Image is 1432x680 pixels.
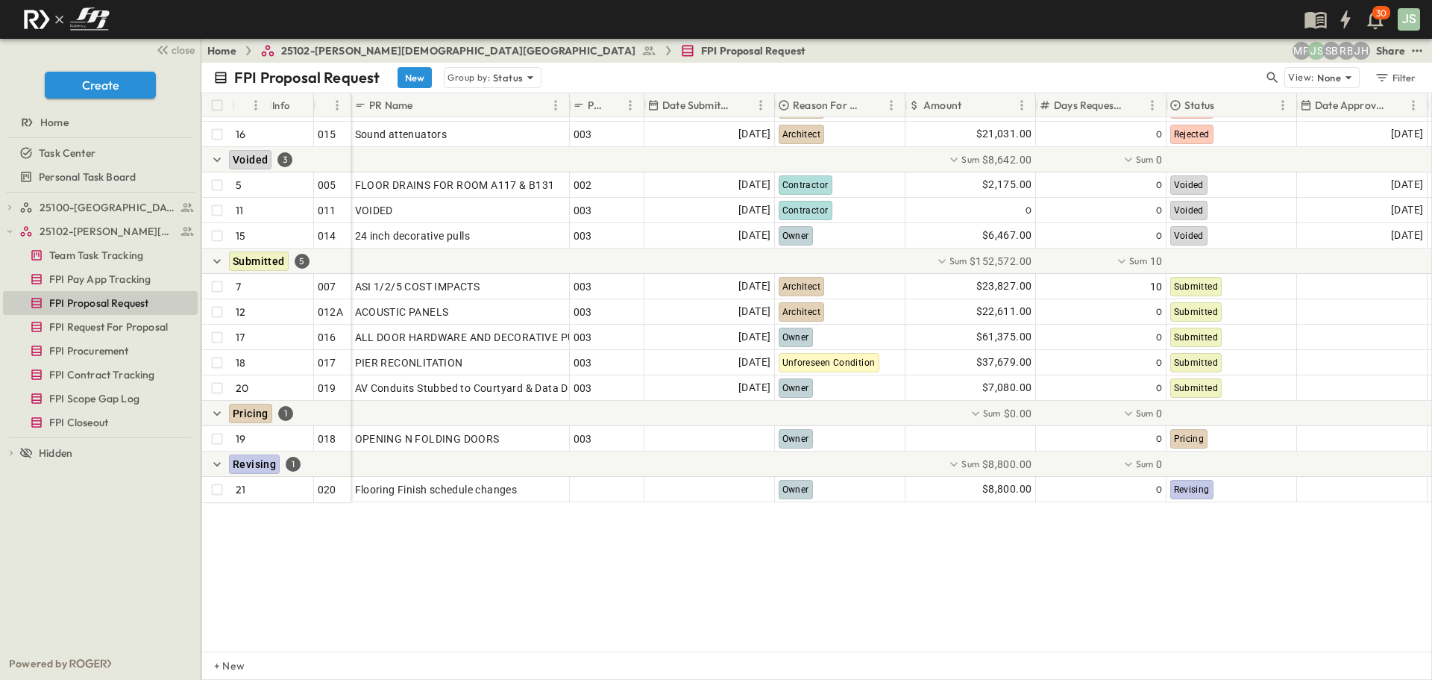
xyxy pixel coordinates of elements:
span: FPI Request For Proposal [49,319,168,334]
span: FPI Proposal Request [701,43,805,58]
button: Menu [1404,96,1422,114]
p: Status [1184,98,1214,113]
span: [DATE] [1391,176,1423,193]
span: [DATE] [738,176,770,193]
span: [DATE] [738,227,770,244]
button: Menu [1274,96,1292,114]
a: Team Task Tracking [3,245,195,266]
a: FPI Scope Gap Log [3,388,195,409]
p: 16 [236,127,245,142]
span: Revising [1174,484,1210,495]
span: Voided [1174,180,1204,190]
span: Owner [782,383,809,393]
span: $2,175.00 [982,176,1032,193]
a: FPI Proposal Request [680,43,805,58]
span: 003 [574,330,592,345]
div: # [232,93,269,117]
button: Sort [735,97,752,113]
span: Submitted [1174,383,1219,393]
span: Contractor [782,205,829,216]
a: FPI Procurement [3,340,195,361]
p: Sum [1129,255,1147,267]
span: 10 [1150,254,1163,269]
a: Personal Task Board [3,166,195,187]
span: $21,031.00 [976,125,1032,143]
span: Hidden [39,446,72,461]
p: Date Submitted [662,98,732,113]
span: 003 [574,355,592,370]
span: $7,080.00 [982,379,1032,396]
span: Task Center [39,146,95,160]
div: Jose Hurtado (jhurtado@fpibuilders.com) [1352,42,1370,60]
div: FPI Contract Trackingtest [3,363,198,387]
button: close [150,39,198,60]
div: 3 [277,152,292,167]
div: FPI Pay App Trackingtest [3,267,198,291]
a: FPI Contract Tracking [3,364,195,385]
div: Filter [1374,69,1416,86]
div: 0 [1040,175,1163,196]
div: FPI Scope Gap Logtest [3,387,198,411]
button: Menu [1143,96,1161,114]
span: Owner [782,434,809,444]
button: Sort [866,97,882,113]
p: 19 [236,431,245,446]
span: 24 inch decorative pulls [355,228,471,243]
span: Architect [782,281,821,292]
div: Regina Barnett (rbarnett@fpibuilders.com) [1337,42,1355,60]
p: 5 [236,178,242,193]
span: FLOOR DRAINS FOR ROOM A117 & B131 [355,178,555,193]
span: Submitted [233,255,285,267]
span: Unforeseen Condition [782,358,876,368]
p: Status [493,70,523,85]
span: 0 [1156,152,1162,167]
div: 1 [286,457,301,472]
p: 7 [236,279,241,294]
span: $23,827.00 [976,278,1032,295]
span: Voided [1174,231,1204,241]
button: Sort [415,97,432,113]
a: 25102-Christ The Redeemer Anglican Church [19,221,195,242]
button: Filter [1369,67,1420,88]
button: Menu [247,96,265,114]
span: $0.00 [1004,406,1032,421]
span: $8,800.00 [982,457,1032,472]
a: Task Center [3,143,195,163]
div: JS [1398,8,1420,31]
span: [DATE] [738,379,770,396]
span: AV Conduits Stubbed to Courtyard & Data Drops [355,381,591,396]
span: 002 [574,178,592,193]
span: [DATE] [738,202,770,219]
span: Owner [782,332,809,343]
span: 25100-Vanguard Prep School [40,200,176,215]
span: FPI Pay App Tracking [49,272,151,287]
nav: breadcrumbs [207,43,814,58]
span: Rejected [1174,129,1210,140]
span: 003 [574,431,592,446]
span: [DATE] [738,278,770,295]
span: Personal Task Board [39,169,136,184]
div: FPI Request For Proposaltest [3,315,198,339]
p: Sum [1136,407,1154,419]
button: Menu [547,96,565,114]
span: Submitted [1174,358,1219,368]
p: Group by: [447,70,490,85]
p: 20 [236,381,248,396]
button: JS [1396,7,1422,32]
div: Personal Task Boardtest [3,165,198,189]
span: Home [40,115,69,130]
p: 30 [1376,7,1387,19]
span: close [172,43,195,57]
span: Pricing [233,408,268,419]
span: 25102-[PERSON_NAME][DEMOGRAPHIC_DATA][GEOGRAPHIC_DATA] [281,43,635,58]
span: [DATE] [738,328,770,346]
div: 0 [1040,225,1163,246]
span: Owner [782,484,809,495]
p: Sum [961,458,979,470]
span: ACOUSTIC PANELS [355,305,449,319]
a: FPI Proposal Request [3,293,195,314]
button: Menu [752,96,770,114]
span: OPENING N FOLDING DOORS [355,431,500,446]
div: Sterling Barnett (sterling@fpibuilders.com) [1322,42,1340,60]
span: Voided [233,154,268,166]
